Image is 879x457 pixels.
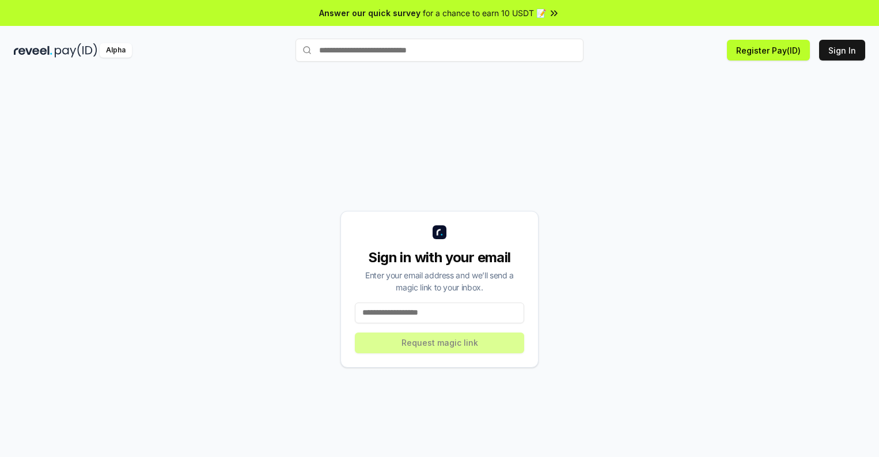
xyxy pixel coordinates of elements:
div: Alpha [100,43,132,58]
div: Sign in with your email [355,248,524,267]
div: Enter your email address and we’ll send a magic link to your inbox. [355,269,524,293]
button: Sign In [819,40,865,61]
img: pay_id [55,43,97,58]
span: for a chance to earn 10 USDT 📝 [423,7,546,19]
img: reveel_dark [14,43,52,58]
button: Register Pay(ID) [727,40,810,61]
span: Answer our quick survey [319,7,420,19]
img: logo_small [433,225,446,239]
